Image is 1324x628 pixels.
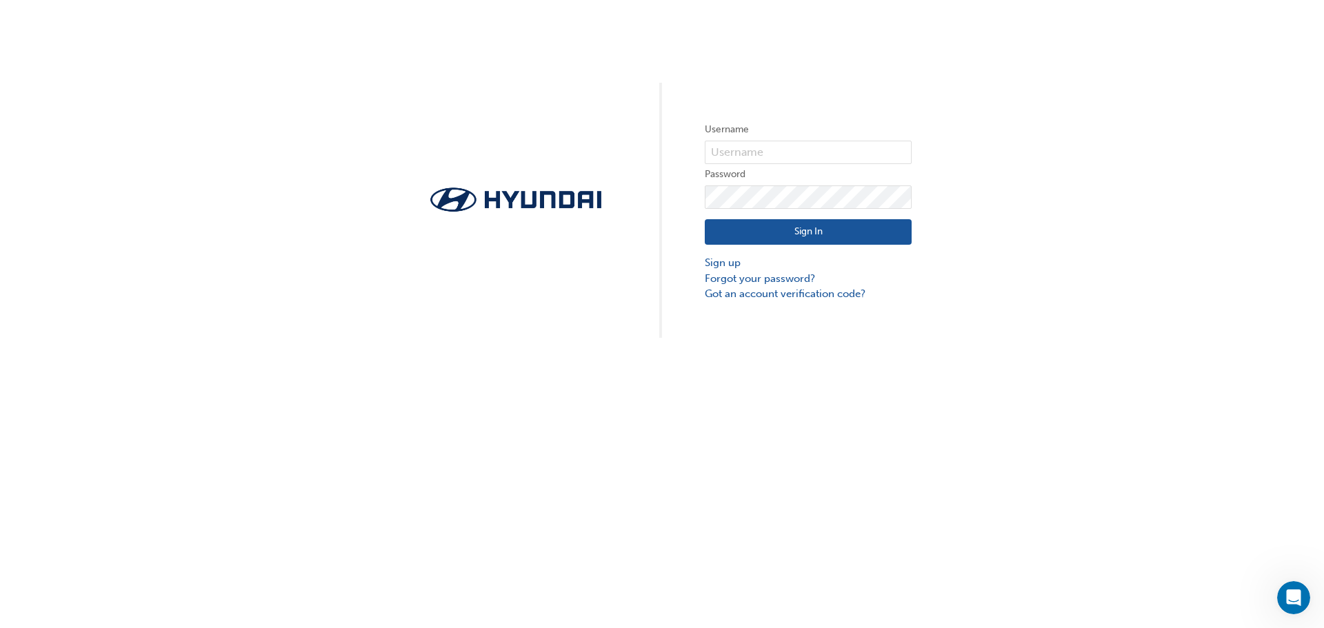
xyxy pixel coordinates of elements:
[705,141,912,164] input: Username
[705,166,912,183] label: Password
[705,255,912,271] a: Sign up
[705,271,912,287] a: Forgot your password?
[705,219,912,245] button: Sign In
[705,286,912,302] a: Got an account verification code?
[1277,581,1310,614] iframe: Intercom live chat
[412,183,619,216] img: Trak
[705,121,912,138] label: Username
